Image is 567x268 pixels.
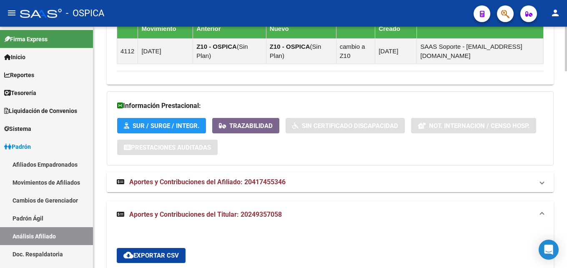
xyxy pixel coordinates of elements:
button: Trazabilidad [212,118,279,133]
strong: Z10 - OSPICA [196,43,237,50]
button: Not. Internacion / Censo Hosp. [411,118,536,133]
button: Sin Certificado Discapacidad [286,118,405,133]
span: Not. Internacion / Censo Hosp. [429,122,529,130]
span: Firma Express [4,35,48,44]
span: Reportes [4,70,34,80]
td: SAAS Soporte - [EMAIL_ADDRESS][DOMAIN_NAME] [417,38,544,64]
span: Sistema [4,124,31,133]
strong: Z10 - OSPICA [270,43,310,50]
span: Sin Plan [196,43,248,59]
mat-icon: person [550,8,560,18]
span: Inicio [4,53,25,62]
mat-icon: menu [7,8,17,18]
span: Sin Plan [270,43,321,59]
div: Open Intercom Messenger [539,240,559,260]
td: [DATE] [375,38,417,64]
span: Sin Certificado Discapacidad [302,122,398,130]
h3: Información Prestacional: [117,100,543,112]
mat-expansion-panel-header: Aportes y Contribuciones del Afiliado: 20417455346 [107,172,554,192]
td: ( ) [266,38,336,64]
span: Prestaciones Auditadas [131,144,211,151]
span: Aportes y Contribuciones del Titular: 20249357058 [129,210,282,218]
span: Tesorería [4,88,36,98]
button: Exportar CSV [117,248,186,263]
span: - OSPICA [66,4,104,23]
td: ( ) [193,38,266,64]
button: SUR / SURGE / INTEGR. [117,118,206,133]
td: [DATE] [138,38,193,64]
span: Trazabilidad [229,122,273,130]
td: cambio a Z10 [336,38,375,64]
span: Padrón [4,142,31,151]
span: Liquidación de Convenios [4,106,77,115]
button: Prestaciones Auditadas [117,140,218,155]
mat-icon: cloud_download [123,250,133,260]
mat-expansion-panel-header: Aportes y Contribuciones del Titular: 20249357058 [107,201,554,228]
span: Aportes y Contribuciones del Afiliado: 20417455346 [129,178,286,186]
td: 4112 [117,38,138,64]
span: Exportar CSV [123,252,179,259]
span: SUR / SURGE / INTEGR. [133,122,199,130]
